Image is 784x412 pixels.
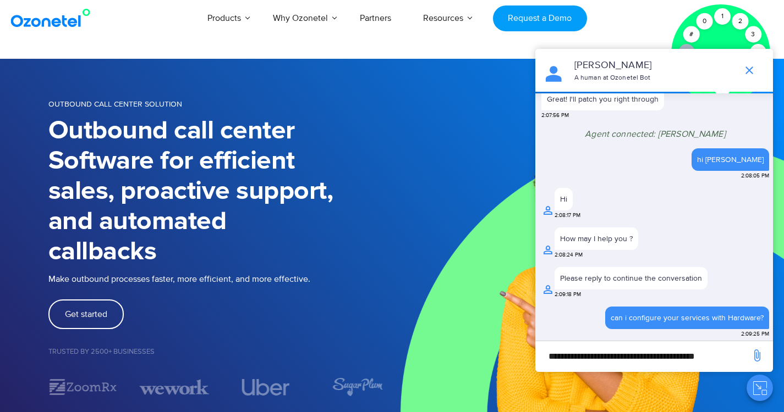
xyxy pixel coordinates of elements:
button: Close chat [747,375,773,401]
img: sugarplum [331,377,383,397]
div: 3 [745,26,761,43]
img: wework [140,377,209,397]
h5: Trusted by 2500+ Businesses [48,348,392,355]
div: 2 / 7 [48,377,118,397]
span: send message [746,344,768,366]
span: 2:08:05 PM [741,172,769,180]
span: 2:08:17 PM [555,211,580,220]
span: 2:07:56 PM [541,112,569,120]
div: 5 / 7 [322,377,392,397]
span: 2:08:24 PM [555,251,583,259]
div: 0 [696,13,712,30]
div: 2 [732,13,748,30]
p: A human at Ozonetel Bot [574,73,732,83]
p: Make outbound processes faster, more efficient, and more effective. [48,272,392,286]
div: 4 / 7 [231,379,300,396]
span: 2:09:25 PM [741,330,769,338]
span: end chat or minimize [738,59,760,81]
img: zoomrx [48,377,118,397]
div: Please reply to continue the conversation [560,272,702,284]
div: 1 [714,8,731,25]
h1: Outbound call center Software for efficient sales, proactive support, and automated callbacks [48,116,392,267]
img: uber [242,379,290,396]
div: can i configure your services with Hardware? [611,312,764,324]
div: 3 / 7 [140,377,209,397]
a: Get started [48,299,124,329]
span: 2:09:18 PM [555,291,581,299]
div: Image Carousel [48,377,392,397]
div: Hi [560,193,567,205]
a: Request a Demo [493,5,587,31]
span: OUTBOUND CALL CENTER SOLUTION [48,99,182,109]
p: [PERSON_NAME] [574,58,732,73]
span: Agent connected: [PERSON_NAME] [585,129,726,140]
div: How may I help you ? [560,233,633,244]
span: Get started [65,310,107,319]
div: 4 [750,44,766,60]
div: # [683,26,699,43]
p: Great! I'll patch you right through [547,93,659,105]
div: hi [PERSON_NAME] [697,154,764,165]
div: new-msg-input [541,347,745,366]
